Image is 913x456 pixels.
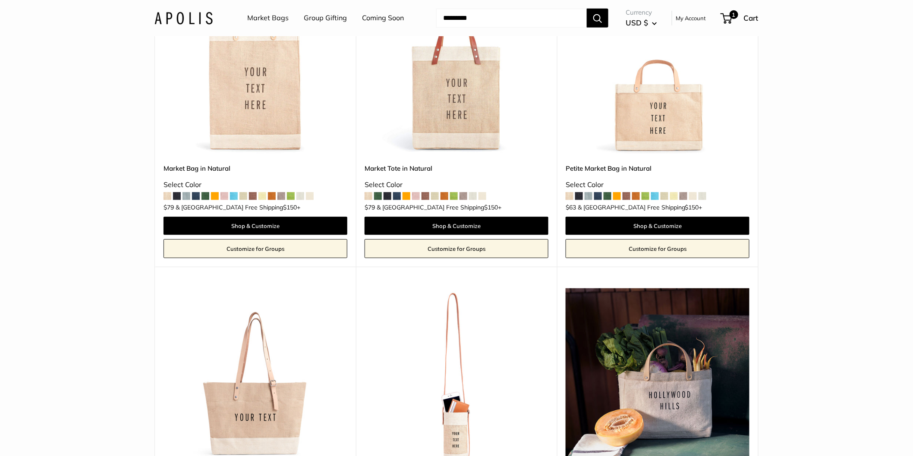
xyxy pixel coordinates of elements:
input: Search... [436,9,587,28]
a: My Account [676,13,706,23]
button: Search [587,9,608,28]
a: Market Bags [247,12,289,25]
div: Select Color [365,178,548,191]
span: Cart [744,13,759,22]
span: Currency [626,6,657,19]
a: Coming Soon [362,12,404,25]
span: & [GEOGRAPHIC_DATA] Free Shipping + [377,204,501,210]
span: 1 [730,10,738,19]
a: 1 Cart [721,11,759,25]
span: $63 [566,203,576,211]
div: Select Color [566,178,749,191]
a: Customize for Groups [566,239,749,258]
span: $79 [365,203,375,211]
a: Shop & Customize [365,217,548,235]
span: USD $ [626,18,648,27]
a: Petite Market Bag in Natural [566,163,749,173]
a: Shop & Customize [566,217,749,235]
span: $79 [164,203,174,211]
a: Customize for Groups [164,239,347,258]
a: Shop & Customize [164,217,347,235]
div: Select Color [164,178,347,191]
span: $150 [283,203,297,211]
span: & [GEOGRAPHIC_DATA] Free Shipping + [176,204,300,210]
a: Group Gifting [304,12,347,25]
button: USD $ [626,16,657,30]
a: Market Tote in Natural [365,163,548,173]
span: $150 [484,203,498,211]
img: Apolis [154,12,213,24]
span: & [GEOGRAPHIC_DATA] Free Shipping + [578,204,702,210]
a: Customize for Groups [365,239,548,258]
span: $150 [685,203,699,211]
a: Market Bag in Natural [164,163,347,173]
